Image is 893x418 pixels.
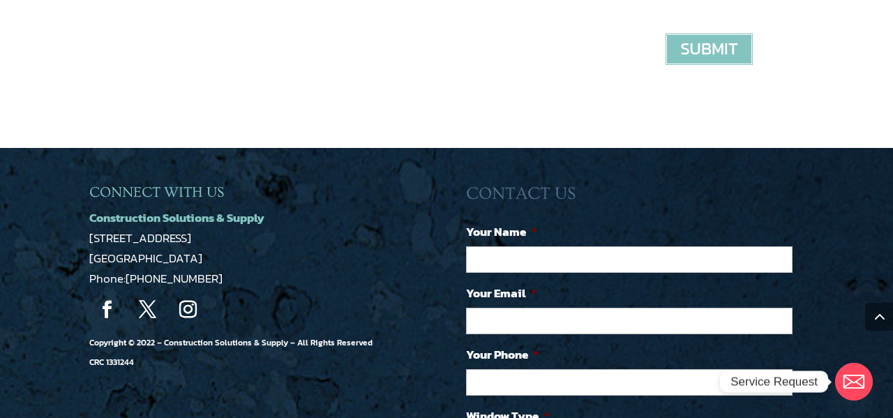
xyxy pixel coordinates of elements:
label: Your Name [466,224,537,239]
span: Copyright © 2022 – Construction Solutions & Supply – All Rights Reserved [89,336,373,369]
span: CONNECT WITH US [89,184,224,200]
label: Your Email [466,285,536,301]
span: [STREET_ADDRESS] [89,229,191,247]
a: Follow on Facebook [89,292,124,327]
input: Submit [666,33,753,65]
a: Email [835,363,873,401]
span: [GEOGRAPHIC_DATA] [89,249,202,267]
span: CRC 1331244 [89,356,134,368]
a: [PHONE_NUMBER] [126,269,223,288]
label: Your Phone [466,347,539,362]
a: Follow on Instagram [170,292,205,327]
span: Phone: [89,269,223,288]
a: Follow on X [130,292,165,327]
h3: CONTACT US [466,184,804,211]
a: Construction Solutions & Supply [89,209,264,227]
